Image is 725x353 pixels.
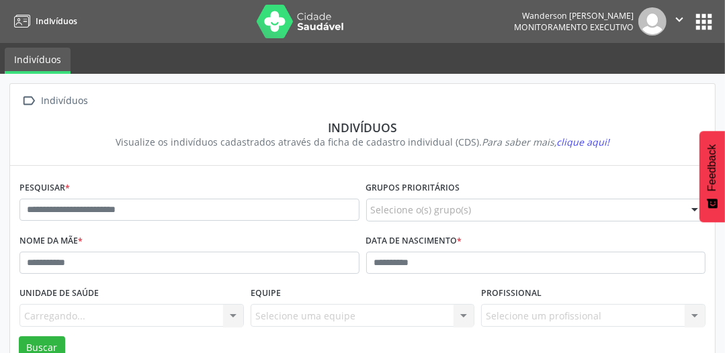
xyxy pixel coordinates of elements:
label: Pesquisar [19,178,70,199]
i: Para saber mais, [482,136,609,148]
div: Visualize os indivíduos cadastrados através da ficha de cadastro individual (CDS). [29,135,696,149]
button: Feedback - Mostrar pesquisa [699,131,725,222]
span: Indivíduos [36,15,77,27]
span: Selecione o(s) grupo(s) [371,203,472,217]
a: Indivíduos [5,48,71,74]
button:  [667,7,692,36]
i:  [672,12,687,27]
div: Indivíduos [39,91,91,111]
label: Equipe [251,283,281,304]
a: Indivíduos [9,10,77,32]
i:  [19,91,39,111]
label: Data de nascimento [366,231,462,252]
label: Profissional [481,283,542,304]
div: Wanderson [PERSON_NAME] [514,10,634,21]
a:  Indivíduos [19,91,91,111]
span: Monitoramento Executivo [514,21,634,33]
label: Grupos prioritários [366,178,460,199]
span: clique aqui! [556,136,609,148]
label: Unidade de saúde [19,283,99,304]
label: Nome da mãe [19,231,83,252]
span: Feedback [706,144,718,191]
img: img [638,7,667,36]
div: Indivíduos [29,120,696,135]
button: apps [692,10,716,34]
